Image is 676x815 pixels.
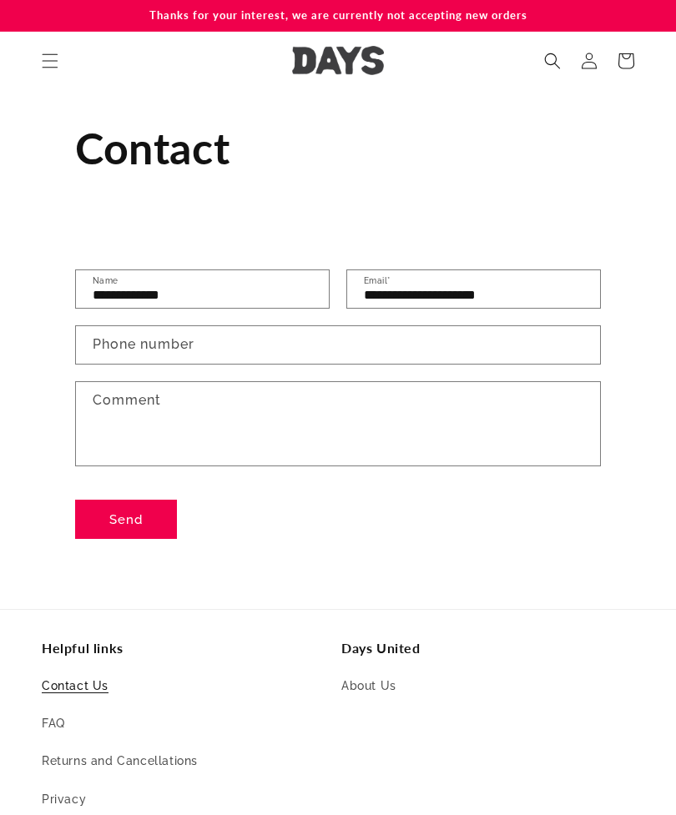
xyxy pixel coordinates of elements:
[292,46,384,75] img: Days United
[32,43,68,79] summary: Menu
[341,640,634,657] h2: Days United
[42,742,198,780] a: Returns and Cancellations
[42,676,108,705] a: Contact Us
[42,640,335,657] h2: Helpful links
[75,500,177,539] button: Send
[75,120,601,177] h1: Contact
[42,705,65,742] a: FAQ
[534,43,571,79] summary: Search
[341,676,396,705] a: About Us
